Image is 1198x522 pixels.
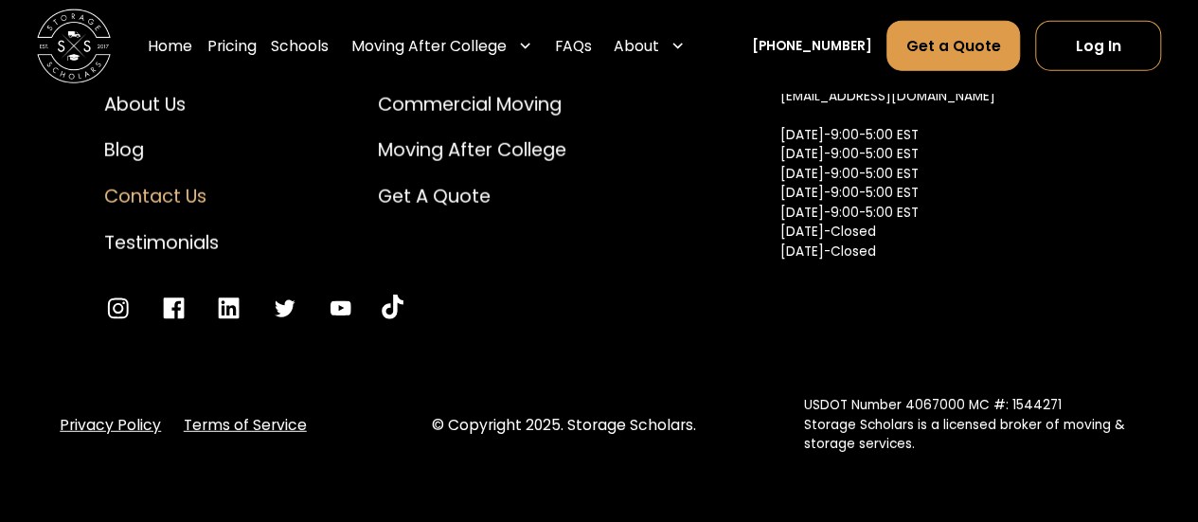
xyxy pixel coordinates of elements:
a: Go to Twitter [271,295,298,322]
div: About [614,35,659,57]
a: home [37,9,111,83]
div: Moving After College [351,35,507,57]
a: Privacy Policy [60,414,161,436]
a: [EMAIL_ADDRESS][DOMAIN_NAME][DATE]-9:00-5:00 EST[DATE]-9:00-5:00 EST[DATE]-9:00-5:00 EST[DATE]-9:... [779,80,994,308]
a: Schools [271,21,329,73]
a: Contact Us [104,183,219,210]
a: Go to Facebook [160,295,188,322]
img: Storage Scholars main logo [37,9,111,83]
a: Go to YouTube [382,295,403,322]
div: © Copyright 2025. Storage Scholars. [432,414,766,436]
a: Log In [1035,21,1161,71]
a: Commercial Moving [378,91,566,118]
a: About Us [104,91,219,118]
a: Terms of Service [184,414,307,436]
a: Moving After College [378,136,566,164]
a: Go to LinkedIn [215,295,242,322]
a: Home [148,21,192,73]
a: Blog [104,136,219,164]
a: Go to Instagram [104,295,132,322]
a: Get a Quote [886,21,1020,71]
div: Moving After College [344,21,540,73]
a: FAQs [555,21,592,73]
a: Go to YouTube [327,295,354,322]
div: USDOT Number 4067000 MC #: 1544271 Storage Scholars is a licensed broker of moving & storage serv... [803,396,1137,455]
a: Testimonials [104,229,219,257]
a: [PHONE_NUMBER] [752,37,872,57]
div: About [606,21,692,73]
a: Get a Quote [378,183,566,210]
a: Pricing [207,21,257,73]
